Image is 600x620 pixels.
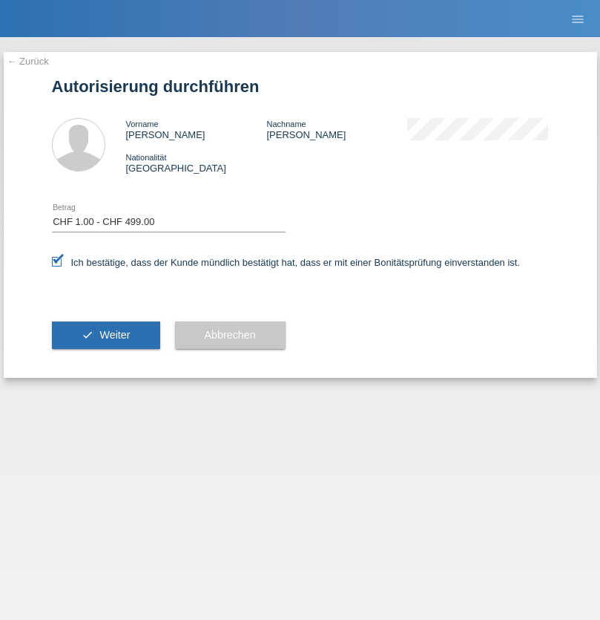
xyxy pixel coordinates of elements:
[570,12,585,27] i: menu
[82,329,93,341] i: check
[52,257,521,268] label: Ich bestätige, dass der Kunde mündlich bestätigt hat, dass er mit einer Bonitätsprüfung einversta...
[126,153,167,162] span: Nationalität
[52,77,549,96] h1: Autorisierung durchführen
[266,120,306,128] span: Nachname
[175,322,286,350] button: Abbrechen
[563,14,593,23] a: menu
[126,118,267,140] div: [PERSON_NAME]
[126,120,159,128] span: Vorname
[126,151,267,174] div: [GEOGRAPHIC_DATA]
[99,329,130,341] span: Weiter
[52,322,160,350] button: check Weiter
[266,118,407,140] div: [PERSON_NAME]
[205,329,256,341] span: Abbrechen
[7,56,49,67] a: ← Zurück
